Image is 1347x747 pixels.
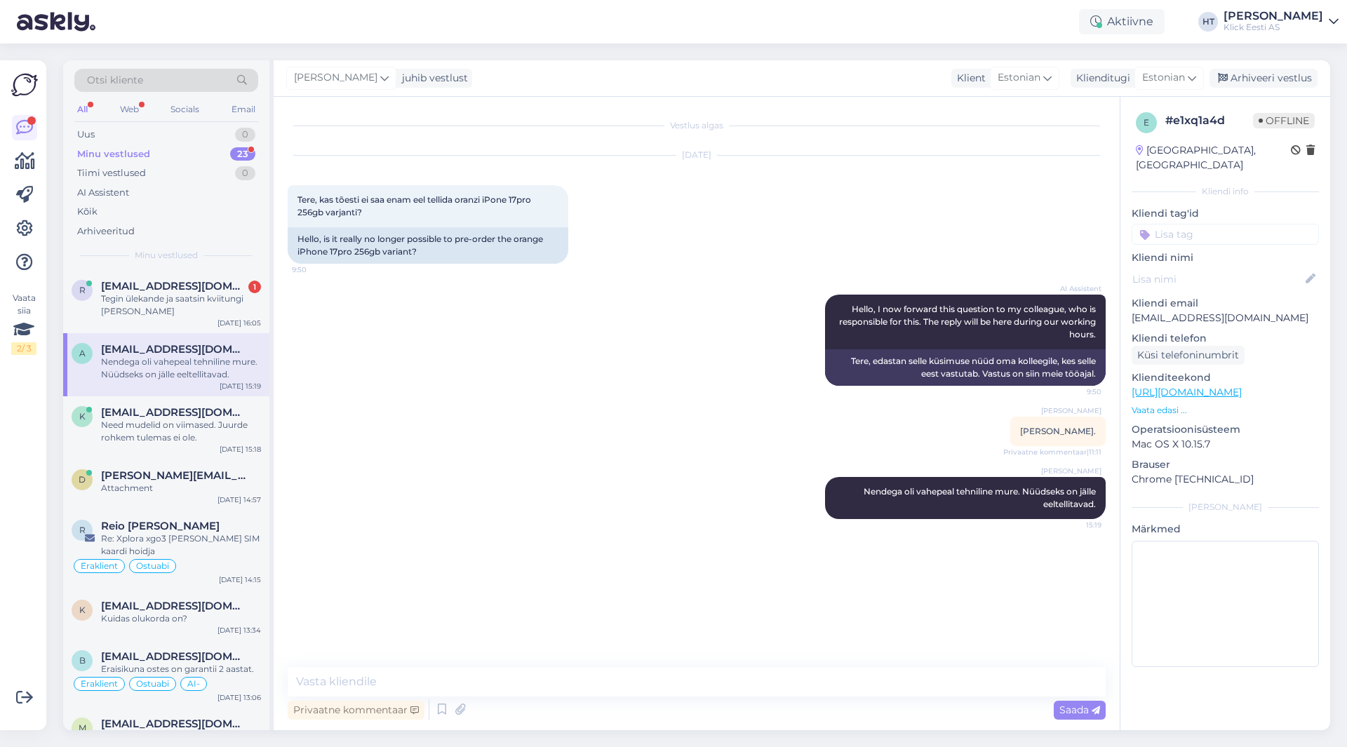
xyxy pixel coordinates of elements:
[1132,370,1319,385] p: Klienditeekond
[187,680,200,688] span: AI-
[101,600,247,612] span: ktobreluts3@gmail.com
[1224,22,1323,33] div: Klick Eesti AS
[79,722,86,733] span: m
[79,285,86,295] span: r
[101,280,247,292] span: raunoldo@gmail.com
[1003,447,1101,457] span: Privaatne kommentaar | 11:11
[220,381,261,391] div: [DATE] 15:19
[77,205,98,219] div: Kõik
[101,406,247,419] span: karina.baumverk@kohila.ee
[101,343,247,356] span: annast7777@gmail.com
[136,680,169,688] span: Ostuabi
[1209,69,1318,88] div: Arhiveeri vestlus
[951,71,986,86] div: Klient
[79,525,86,535] span: R
[81,680,118,688] span: Eraklient
[11,72,38,98] img: Askly Logo
[1132,296,1319,311] p: Kliendi email
[136,562,169,570] span: Ostuabi
[101,650,247,663] span: bunjasina.sofija@gmail.com
[77,166,146,180] div: Tiimi vestlused
[1136,143,1291,173] div: [GEOGRAPHIC_DATA], [GEOGRAPHIC_DATA]
[1132,331,1319,346] p: Kliendi telefon
[248,281,261,293] div: 1
[74,100,91,119] div: All
[217,625,261,635] div: [DATE] 13:34
[79,411,86,422] span: k
[1020,426,1096,436] span: [PERSON_NAME].
[11,342,36,355] div: 2 / 3
[1049,520,1101,530] span: 15:19
[1132,472,1319,487] p: Chrome [TECHNICAL_ID]
[217,494,261,505] div: [DATE] 14:57
[288,119,1106,132] div: Vestlus algas
[1132,185,1319,198] div: Kliendi info
[292,264,344,275] span: 9:50
[1142,70,1185,86] span: Estonian
[294,70,377,86] span: [PERSON_NAME]
[1132,206,1319,221] p: Kliendi tag'id
[1224,11,1323,22] div: [PERSON_NAME]
[101,532,261,558] div: Re: Xplora xgo3 [PERSON_NAME] SIM kaardi hoidja
[101,292,261,318] div: Tegin ülekande ja saatsin kviitungi [PERSON_NAME]
[1049,283,1101,294] span: AI Assistent
[168,100,202,119] div: Socials
[1132,386,1242,398] a: [URL][DOMAIN_NAME]
[1132,346,1245,365] div: Küsi telefoninumbrit
[825,349,1106,386] div: Tere, edastan selle küsimuse nüüd oma kolleegile, kes selle eest vastutab. Vastus on siin meie tö...
[1224,11,1339,33] a: [PERSON_NAME]Klick Eesti AS
[79,474,86,485] span: d
[77,128,95,142] div: Uus
[235,128,255,142] div: 0
[1253,113,1315,128] span: Offline
[1165,112,1253,129] div: # e1xq1a4d
[1132,224,1319,245] input: Lisa tag
[101,612,261,625] div: Kuidas olukorda on?
[101,663,261,675] div: Eraisikuna ostes on garantii 2 aastat.
[79,605,86,615] span: k
[1144,117,1149,128] span: e
[101,356,261,381] div: Nendega oli vahepeal tehniline mure. Nüüdseks on jälle eeltellitavad.
[220,444,261,455] div: [DATE] 15:18
[79,655,86,666] span: b
[1132,271,1303,287] input: Lisa nimi
[1071,71,1130,86] div: Klienditugi
[1132,522,1319,537] p: Märkmed
[217,692,261,703] div: [DATE] 13:06
[864,486,1098,509] span: Nendega oli vahepeal tehniline mure. Nüüdseks on jälle eeltellitavad.
[1198,12,1218,32] div: HT
[230,147,255,161] div: 23
[1041,466,1101,476] span: [PERSON_NAME]
[1132,437,1319,452] p: Mac OS X 10.15.7
[135,249,198,262] span: Minu vestlused
[998,70,1040,86] span: Estonian
[11,292,36,355] div: Vaata siia
[235,166,255,180] div: 0
[101,482,261,494] div: Attachment
[297,194,533,217] span: Tere, kas tõesti ei saa enam eel tellida oranzi iPone 17pro 256gb varjanti?
[229,100,258,119] div: Email
[1049,386,1101,397] span: 9:50
[77,186,129,200] div: AI Assistent
[81,562,118,570] span: Eraklient
[1132,250,1319,265] p: Kliendi nimi
[77,147,150,161] div: Minu vestlused
[79,348,86,358] span: a
[1132,404,1319,417] p: Vaata edasi ...
[87,73,143,88] span: Otsi kliente
[288,701,424,720] div: Privaatne kommentaar
[219,574,261,585] div: [DATE] 14:15
[1059,704,1100,716] span: Saada
[217,318,261,328] div: [DATE] 16:05
[101,520,220,532] span: Reio Viiding
[101,469,247,482] span: dmitri@nep.ee
[1132,311,1319,325] p: [EMAIL_ADDRESS][DOMAIN_NAME]
[101,718,247,730] span: marek002@mail.ee
[1132,457,1319,472] p: Brauser
[1079,9,1165,34] div: Aktiivne
[1041,405,1101,416] span: [PERSON_NAME]
[288,149,1106,161] div: [DATE]
[1132,422,1319,437] p: Operatsioonisüsteem
[117,100,142,119] div: Web
[1132,501,1319,513] div: [PERSON_NAME]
